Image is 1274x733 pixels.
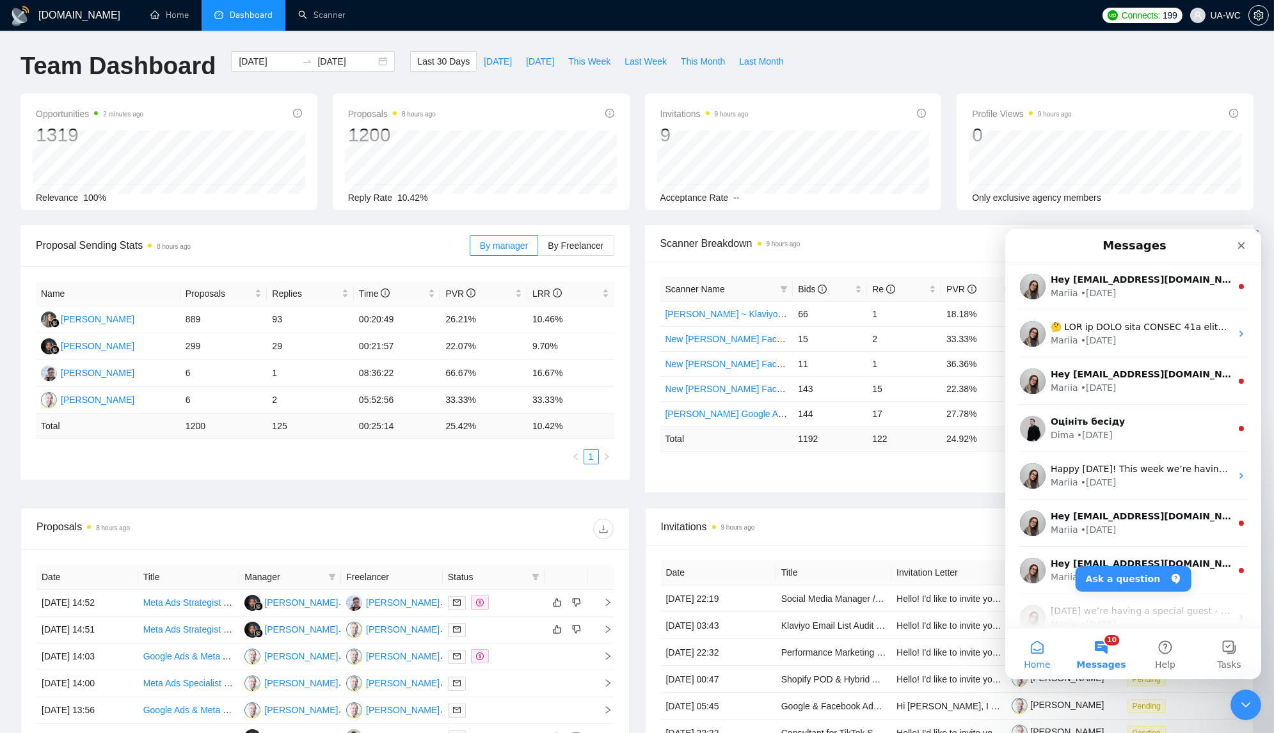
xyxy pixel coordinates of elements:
[572,453,580,461] span: left
[36,565,138,590] th: Date
[76,105,111,118] div: • [DATE]
[605,109,614,118] span: info-circle
[593,652,612,661] span: right
[967,285,976,294] span: info-circle
[593,519,614,539] button: download
[138,617,240,643] td: Meta Ads Strategist for Luxury E-Commerce Brands
[19,431,45,440] span: Home
[453,652,461,660] span: mail
[61,393,134,407] div: [PERSON_NAME]
[15,187,40,212] img: Profile image for Dima
[15,139,40,165] img: Profile image for Mariia
[180,414,267,439] td: 1200
[230,10,273,20] span: Dashboard
[776,693,891,720] td: Google & Facebook Ads Specialist Needed for Long-Term Collaboration at Gusaino
[660,193,729,203] span: Acceptance Rate
[1127,674,1171,684] a: Pending
[776,666,891,693] td: Shopify POD & Hybrid Apparel Store Builder (Printful + Printify + Bonfire + Bulk Integration)
[45,200,69,213] div: Dima
[593,679,612,688] span: right
[665,284,725,294] span: Scanner Name
[867,426,941,451] td: 122
[244,622,260,638] img: AZ
[781,647,1158,658] a: Performance Marketing Lead – Google Ads, Meta, Bing & TikTok for Shopify Plus E-Commerce
[244,649,260,665] img: OC
[298,10,346,20] a: searchScanner
[625,54,667,68] span: Last Week
[41,311,57,327] img: LK
[529,567,542,587] span: filter
[477,51,519,72] button: [DATE]
[781,620,968,631] a: Klaviyo Email List Audit and Growth Consultant
[138,643,240,670] td: Google Ads & Meta Ads Management for Baby Clothing E-Commerce
[1229,109,1238,118] span: info-circle
[553,288,562,297] span: info-circle
[572,624,581,634] span: dislike
[346,650,440,661] a: OC[PERSON_NAME]
[293,109,302,118] span: info-circle
[41,313,134,324] a: LK[PERSON_NAME]
[51,319,60,327] img: gigradar-bm.png
[572,597,581,608] span: dislike
[466,288,475,297] span: info-circle
[95,6,164,28] h1: Messages
[732,51,790,72] button: Last Month
[1127,699,1166,713] span: Pending
[484,54,512,68] span: [DATE]
[41,392,57,408] img: OC
[180,306,267,333] td: 889
[76,152,111,166] div: • [DATE]
[1193,11,1202,20] span: user
[550,595,565,610] button: like
[603,453,610,461] span: right
[476,652,484,660] span: dollar
[71,431,120,440] span: Messages
[665,359,1027,369] a: New [PERSON_NAME] Facebook Ads - [GEOGRAPHIC_DATA]/IR/[GEOGRAPHIC_DATA]
[348,106,436,122] span: Proposals
[776,585,891,612] td: Social Media Manager / Grower
[272,287,339,301] span: Replies
[594,524,613,534] span: download
[76,389,111,402] div: • [DATE]
[440,414,527,439] td: 25.42 %
[550,622,565,637] button: like
[532,573,539,581] span: filter
[346,595,362,611] img: IG
[1012,700,1104,710] a: [PERSON_NAME]
[45,152,73,166] div: Mariia
[867,351,941,376] td: 1
[661,519,1238,535] span: Invitations
[453,706,461,714] span: mail
[1230,690,1261,720] iframe: To enrich screen reader interactions, please activate Accessibility in Grammarly extension settings
[15,376,40,402] img: Profile image for Mariia
[941,351,1015,376] td: 36.36%
[776,639,891,666] td: Performance Marketing Lead – Google Ads, Meta, Bing & TikTok for Shopify Plus E-Commerce
[128,399,192,450] button: Help
[239,565,341,590] th: Manager
[599,449,614,464] button: right
[568,449,584,464] li: Previous Page
[660,235,1239,251] span: Scanner Breakdown
[354,333,441,360] td: 00:21:57
[244,675,260,691] img: OC
[64,399,128,450] button: Messages
[36,590,138,617] td: [DATE] 14:52
[1248,10,1269,20] a: setting
[346,702,362,718] img: OC
[660,123,749,147] div: 9
[254,629,263,638] img: gigradar-bm.png
[593,625,612,634] span: right
[61,339,134,353] div: [PERSON_NAME]
[972,193,1101,203] span: Only exclusive agency members
[354,360,441,387] td: 08:36:22
[410,51,477,72] button: Last 30 Days
[36,670,138,697] td: [DATE] 14:00
[527,414,614,439] td: 10.42 %
[1108,10,1118,20] img: upwork-logo.png
[519,51,561,72] button: [DATE]
[15,281,40,307] img: Profile image for Mariia
[267,387,354,414] td: 2
[661,612,776,639] td: [DATE] 03:43
[448,570,527,584] span: Status
[96,524,130,532] time: 8 hours ago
